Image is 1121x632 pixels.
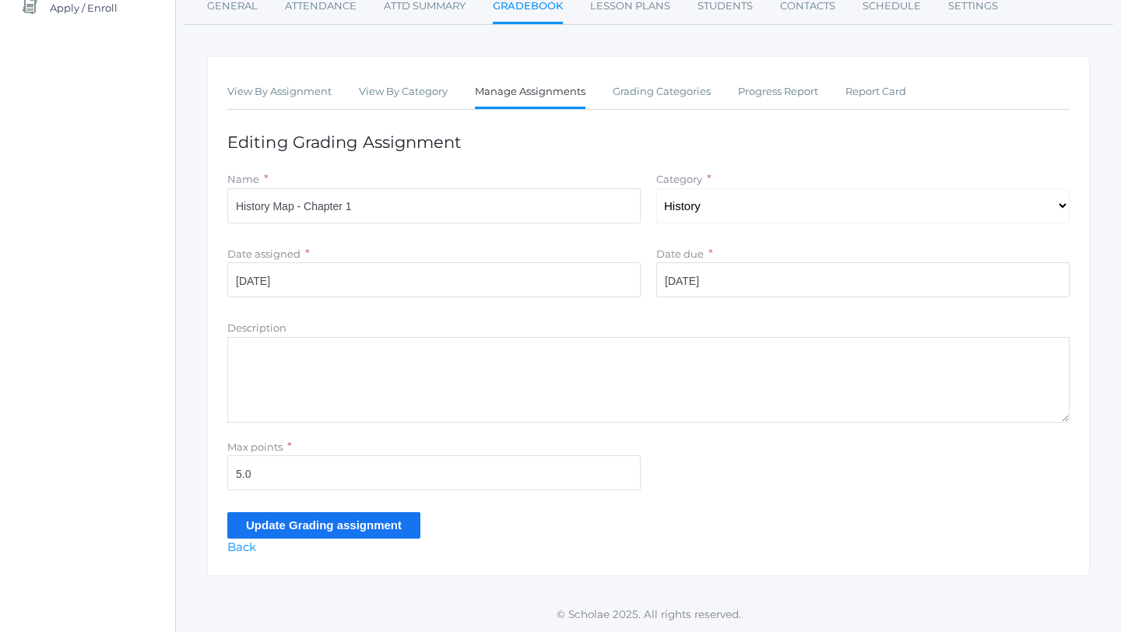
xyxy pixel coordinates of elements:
label: Date assigned [227,248,300,260]
input: Update Grading assignment [227,512,420,538]
a: Manage Assignments [475,76,585,110]
a: Report Card [845,76,906,107]
a: View By Assignment [227,76,332,107]
label: Max points [227,441,283,453]
label: Date due [656,248,704,260]
p: © Scholae 2025. All rights reserved. [176,606,1121,622]
h1: Editing Grading Assignment [227,133,1070,151]
a: Grading Categories [613,76,711,107]
label: Description [227,321,286,334]
label: Category [656,173,702,185]
a: View By Category [359,76,448,107]
a: Back [227,539,256,554]
label: Name [227,173,259,185]
a: Progress Report [738,76,818,107]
